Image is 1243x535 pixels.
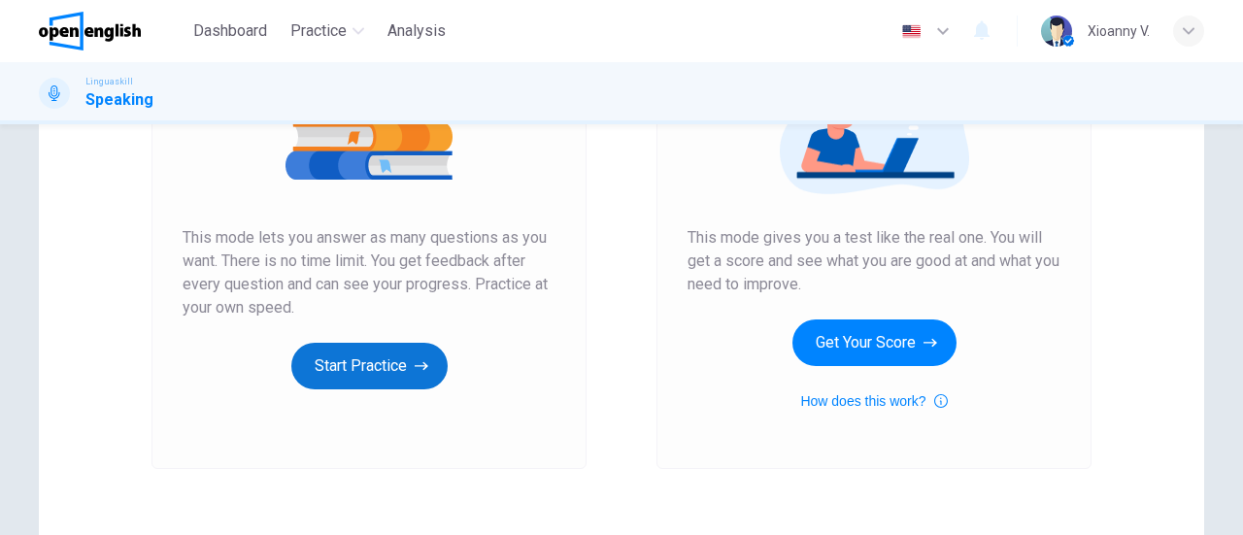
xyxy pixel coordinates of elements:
[380,14,454,49] button: Analysis
[1041,16,1072,47] img: Profile picture
[185,14,275,49] button: Dashboard
[899,24,924,39] img: en
[85,75,133,88] span: Linguaskill
[792,319,957,366] button: Get Your Score
[39,12,141,50] img: OpenEnglish logo
[183,226,555,319] span: This mode lets you answer as many questions as you want. There is no time limit. You get feedback...
[283,14,372,49] button: Practice
[39,12,185,50] a: OpenEnglish logo
[193,19,267,43] span: Dashboard
[85,88,153,112] h1: Speaking
[1088,19,1150,43] div: Xioanny V.
[387,19,446,43] span: Analysis
[688,226,1060,296] span: This mode gives you a test like the real one. You will get a score and see what you are good at a...
[800,389,947,413] button: How does this work?
[291,343,448,389] button: Start Practice
[290,19,347,43] span: Practice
